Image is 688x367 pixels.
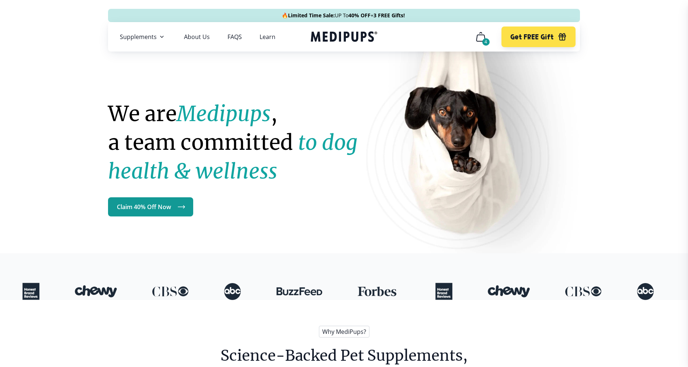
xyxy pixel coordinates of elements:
[120,32,166,41] button: Supplements
[482,38,490,46] div: 4
[260,33,275,40] a: Learn
[282,12,405,19] span: 🔥 UP To +
[366,11,587,281] img: Natural dog supplements for joint and coat health
[108,99,378,186] h1: We are , a team committed
[472,28,490,46] button: cart
[510,33,553,41] span: Get FREE Gift
[227,33,242,40] a: FAQS
[311,30,377,45] a: Medipups
[177,101,271,127] strong: Medipups
[184,33,210,40] a: About Us
[319,326,369,338] span: Why MediPups?
[108,197,193,216] a: Claim 40% Off Now
[120,33,157,40] span: Supplements
[501,27,576,47] button: Get FREE Gift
